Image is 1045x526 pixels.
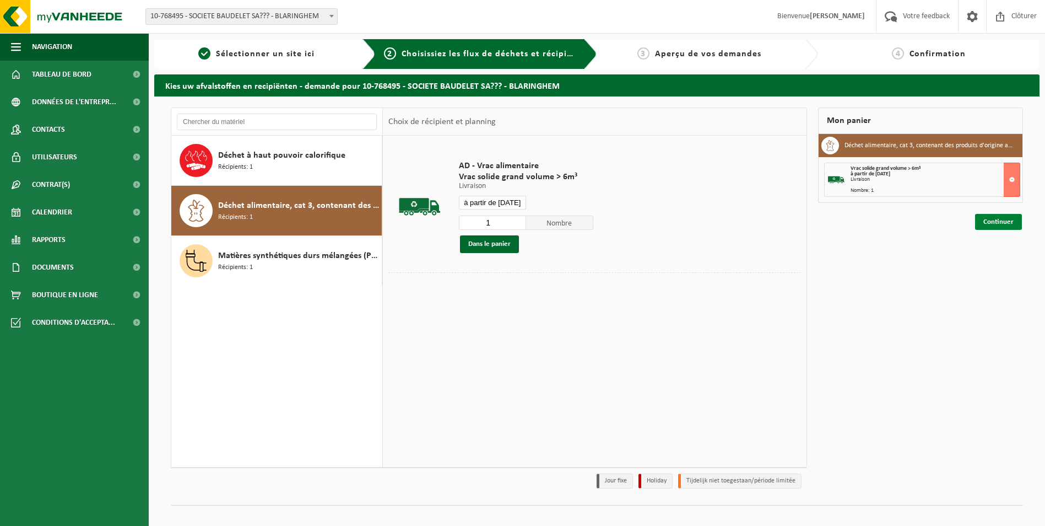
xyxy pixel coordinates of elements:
input: Chercher du matériel [177,114,377,130]
span: Vrac solide grand volume > 6m³ [851,165,921,171]
div: Nombre: 1 [851,188,1020,194]
span: 3 [637,47,649,60]
li: Jour fixe [597,474,633,489]
span: Déchet à haut pouvoir calorifique [218,149,345,162]
span: Récipients: 1 [218,162,253,173]
span: Navigation [32,33,72,61]
span: Contrat(s) [32,171,70,198]
span: Boutique en ligne [32,281,98,309]
span: 10-768495 - SOCIETE BAUDELET SA??? - BLARINGHEM [146,9,337,24]
span: 10-768495 - SOCIETE BAUDELET SA??? - BLARINGHEM [145,8,338,25]
a: Continuer [975,214,1022,230]
span: Utilisateurs [32,143,77,171]
span: Déchet alimentaire, cat 3, contenant des produits d'origine animale, emballage synthétique [218,199,379,212]
p: Livraison [459,183,593,190]
span: Récipients: 1 [218,212,253,223]
span: AD - Vrac alimentaire [459,160,593,171]
span: Choisissiez les flux de déchets et récipients [402,50,585,58]
span: Rapports [32,226,66,254]
a: 1Sélectionner un site ici [160,47,354,61]
span: 1 [198,47,210,60]
span: Tableau de bord [32,61,91,88]
strong: [PERSON_NAME] [810,12,865,20]
span: Récipients: 1 [218,262,253,273]
div: Livraison [851,177,1020,183]
span: Conditions d'accepta... [32,309,115,336]
span: Nombre [526,216,593,230]
div: Choix de récipient et planning [383,108,501,136]
button: Déchet alimentaire, cat 3, contenant des produits d'origine animale, emballage synthétique Récipi... [171,186,382,236]
span: Vrac solide grand volume > 6m³ [459,171,593,183]
h3: Déchet alimentaire, cat 3, contenant des produits d'origine animale, emballage synthétique [844,137,1014,154]
span: Aperçu de vos demandes [655,50,761,58]
span: Contacts [32,116,65,143]
li: Tijdelijk niet toegestaan/période limitée [678,474,802,489]
span: Calendrier [32,198,72,226]
span: 2 [384,47,396,60]
span: Sélectionner un site ici [216,50,315,58]
input: Sélectionnez date [459,196,526,210]
span: Confirmation [909,50,966,58]
button: Dans le panier [460,235,519,253]
span: Données de l'entrepr... [32,88,116,116]
button: Matières synthétiques durs mélangées (PE et PP), recyclables (industriel) Récipients: 1 [171,236,382,286]
button: Déchet à haut pouvoir calorifique Récipients: 1 [171,136,382,186]
div: Mon panier [818,108,1023,134]
span: Documents [32,254,74,281]
span: 4 [892,47,904,60]
strong: à partir de [DATE] [851,171,890,177]
h2: Kies uw afvalstoffen en recipiënten - demande pour 10-768495 - SOCIETE BAUDELET SA??? - BLARINGHEM [154,74,1039,96]
li: Holiday [638,474,673,489]
span: Matières synthétiques durs mélangées (PE et PP), recyclables (industriel) [218,249,379,262]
